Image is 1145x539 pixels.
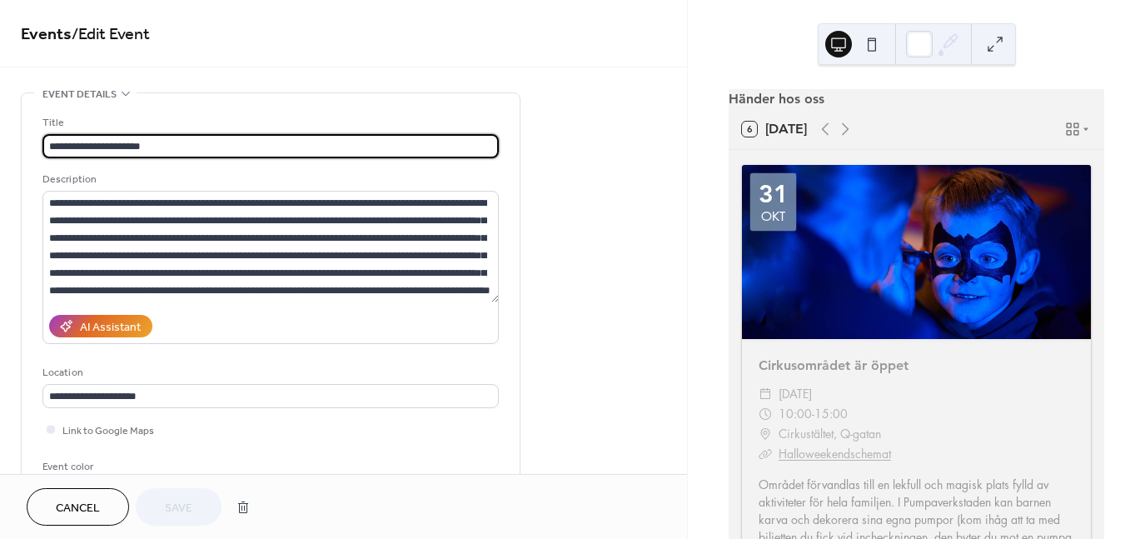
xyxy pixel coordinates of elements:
[42,364,495,382] div: Location
[761,210,785,222] div: okt
[42,171,495,188] div: Description
[62,422,154,440] span: Link to Google Maps
[759,444,772,464] div: ​
[729,89,1104,109] div: Händer hos oss
[759,404,772,424] div: ​
[21,18,72,51] a: Events
[42,86,117,103] span: Event details
[736,117,813,141] button: 6[DATE]
[779,384,812,404] span: [DATE]
[80,319,141,337] div: AI Assistant
[779,404,812,424] span: 10:00
[812,404,814,424] span: -
[759,424,772,444] div: ​
[759,182,789,207] div: 31
[56,500,100,517] span: Cancel
[27,488,129,526] button: Cancel
[42,114,495,132] div: Title
[779,446,891,462] a: Halloweekendschemat
[759,384,772,404] div: ​
[72,18,150,51] span: / Edit Event
[42,458,167,476] div: Event color
[779,424,881,444] span: Cirkustältet, Q-gatan
[759,357,909,373] a: Cirkusområdet är öppet
[49,315,152,337] button: AI Assistant
[814,404,848,424] span: 15:00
